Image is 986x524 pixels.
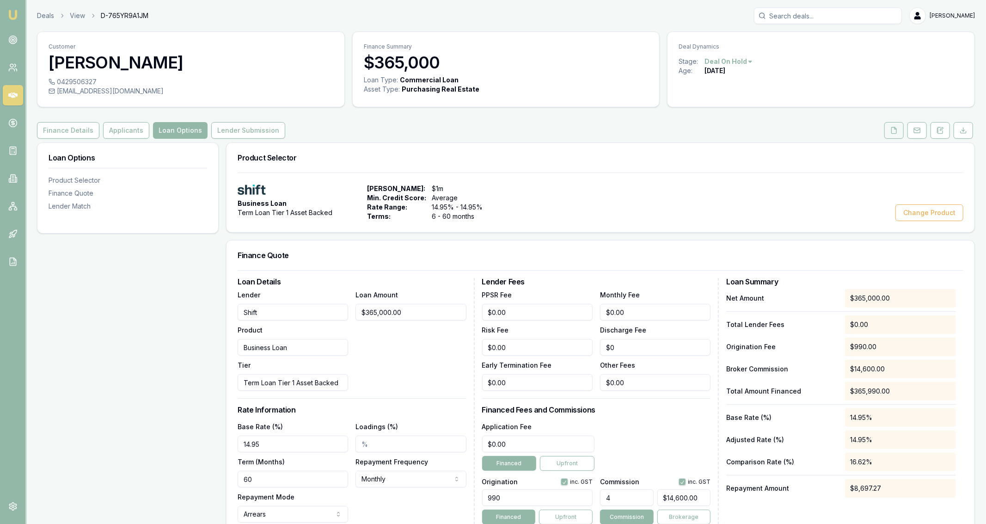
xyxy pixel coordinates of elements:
[37,122,101,139] a: Finance Details
[211,122,285,139] button: Lender Submission
[482,339,593,356] input: $
[238,326,263,334] label: Product
[726,484,837,493] p: Repayment Amount
[482,436,594,452] input: $
[238,208,332,217] span: Term Loan Tier 1 Asset Backed
[367,203,426,212] span: Rate Range:
[49,202,207,211] div: Lender Match
[364,53,649,72] h3: $365,000
[209,122,287,139] a: Lender Submission
[355,458,428,466] label: Repayment Frequency
[238,423,283,431] label: Base Rate (%)
[49,154,207,161] h3: Loan Options
[238,361,251,369] label: Tier
[482,304,593,321] input: $
[726,435,837,444] p: Adjusted Rate (%)
[679,478,710,486] div: inc. GST
[367,212,426,221] span: Terms:
[930,12,975,19] span: [PERSON_NAME]
[238,184,266,195] img: Shift
[600,489,654,506] input: %
[101,11,148,20] span: D-765YR9A1JM
[726,413,837,422] p: Base Rate (%)
[561,478,593,486] div: inc. GST
[482,456,537,471] button: Financed
[49,86,333,96] div: [EMAIL_ADDRESS][DOMAIN_NAME]
[845,431,956,449] div: 14.95%
[482,291,512,299] label: PPSR Fee
[367,193,426,203] span: Min. Credit Score:
[726,457,837,467] p: Comparison Rate (%)
[238,278,466,285] h3: Loan Details
[482,374,593,391] input: $
[238,406,466,413] h3: Rate Information
[151,122,209,139] a: Loan Options
[238,436,348,452] input: %
[600,479,639,485] label: Commission
[49,189,207,198] div: Finance Quote
[238,199,287,208] span: Business Loan
[600,304,710,321] input: $
[754,7,902,24] input: Search deals
[726,294,837,303] p: Net Amount
[355,291,398,299] label: Loan Amount
[238,291,260,299] label: Lender
[726,387,837,396] p: Total Amount Financed
[600,374,710,391] input: $
[238,458,285,466] label: Term (Months)
[482,479,518,485] label: Origination
[432,212,493,221] span: 6 - 60 months
[845,382,956,401] div: $365,990.00
[7,9,18,20] img: emu-icon-u.png
[103,122,149,139] button: Applicants
[600,361,635,369] label: Other Fees
[845,289,956,308] div: $365,000.00
[355,423,398,431] label: Loadings (%)
[679,57,704,66] div: Stage:
[432,193,493,203] span: Average
[238,154,963,161] h3: Product Selector
[101,122,151,139] a: Applicants
[726,364,837,374] p: Broker Commission
[845,360,956,378] div: $14,600.00
[432,203,493,212] span: 14.95% - 14.95%
[845,338,956,356] div: $990.00
[49,53,333,72] h3: [PERSON_NAME]
[367,184,426,193] span: [PERSON_NAME]:
[845,453,956,471] div: 16.62%
[679,66,704,75] div: Age:
[726,320,837,329] p: Total Lender Fees
[49,77,333,86] div: 0429506327
[600,339,710,356] input: $
[482,361,552,369] label: Early Termination Fee
[600,291,640,299] label: Monthly Fee
[600,326,646,334] label: Discharge Fee
[402,85,480,94] div: Purchasing Real Estate
[895,204,963,221] button: Change Product
[400,75,459,85] div: Commercial Loan
[540,456,594,471] button: Upfront
[364,43,649,50] p: Finance Summary
[355,436,466,452] input: %
[49,43,333,50] p: Customer
[432,184,493,193] span: $1m
[37,11,148,20] nav: breadcrumb
[238,252,963,259] h3: Finance Quote
[238,493,294,501] label: Repayment Mode
[482,326,509,334] label: Risk Fee
[704,66,725,75] div: [DATE]
[37,11,54,20] a: Deals
[845,408,956,427] div: 14.95%
[726,278,956,285] h3: Loan Summary
[364,85,400,94] div: Asset Type :
[845,479,956,498] div: $8,697.27
[153,122,208,139] button: Loan Options
[355,304,466,321] input: $
[49,176,207,185] div: Product Selector
[679,43,963,50] p: Deal Dynamics
[482,423,532,431] label: Application Fee
[37,122,99,139] button: Finance Details
[726,342,837,351] p: Origination Fee
[704,57,753,66] button: Deal On Hold
[364,75,398,85] div: Loan Type:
